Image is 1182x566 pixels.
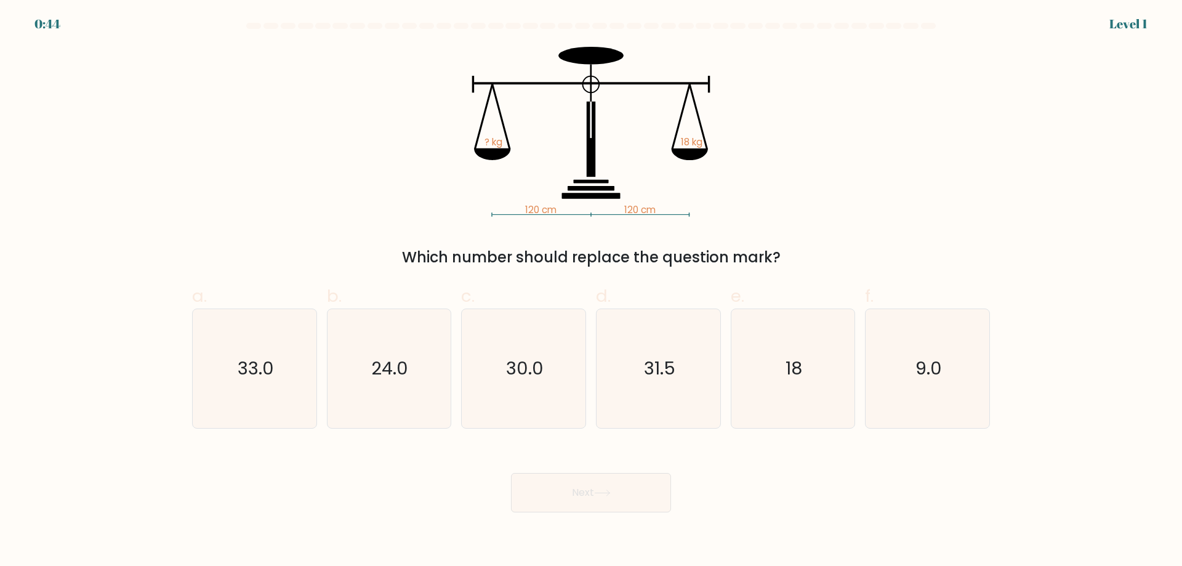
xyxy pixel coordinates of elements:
text: 24.0 [372,356,409,381]
span: f. [865,284,874,308]
tspan: 120 cm [624,203,656,216]
text: 9.0 [915,356,942,381]
div: Level 1 [1109,15,1148,33]
text: 33.0 [238,356,274,381]
div: Which number should replace the question mark? [199,246,983,269]
text: 18 [786,356,802,381]
span: c. [461,284,475,308]
span: e. [731,284,744,308]
span: b. [327,284,342,308]
text: 30.0 [506,356,544,381]
button: Next [511,473,671,512]
tspan: ? kg [484,135,502,148]
text: 31.5 [644,356,675,381]
span: d. [596,284,611,308]
tspan: 120 cm [525,203,557,216]
div: 0:44 [34,15,60,33]
span: a. [192,284,207,308]
tspan: 18 kg [681,135,702,148]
